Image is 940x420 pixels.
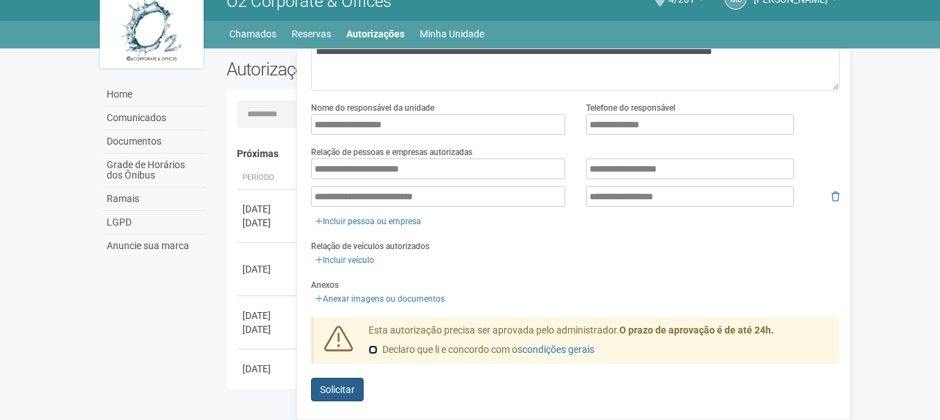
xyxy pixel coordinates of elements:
div: [DATE] [242,362,294,376]
label: Anexos [311,279,339,291]
a: Incluir pessoa ou empresa [311,214,425,229]
a: Comunicados [103,107,206,130]
a: Anexar imagens ou documentos [311,291,449,307]
label: Relação de pessoas e empresas autorizadas [311,146,472,158]
label: Declaro que li e concordo com os [369,343,594,357]
a: condições gerais [522,344,594,355]
div: [DATE] [242,376,294,390]
strong: O prazo de aprovação é de até 24h. [619,325,774,336]
a: Home [103,83,206,107]
input: Declaro que li e concordo com oscondições gerais [369,345,378,354]
a: Grade de Horários dos Ônibus [103,154,206,188]
a: Reservas [292,24,331,44]
label: Telefone do responsável [586,102,675,114]
th: Período [237,167,299,190]
div: [DATE] [242,309,294,322]
h2: Autorizações [227,59,523,80]
div: [DATE] [242,216,294,230]
span: Solicitar [320,384,355,395]
label: Nome do responsável da unidade [311,102,434,114]
a: Minha Unidade [420,24,484,44]
a: Incluir veículo [311,253,378,268]
label: Relação de veículos autorizados [311,240,429,253]
i: Remover [831,192,840,201]
button: Solicitar [311,378,364,401]
h4: Próximas [237,149,831,159]
a: LGPD [103,211,206,235]
a: Ramais [103,188,206,211]
div: [DATE] [242,262,294,276]
div: Esta autorização precisa ser aprovada pelo administrador. [358,324,840,364]
div: [DATE] [242,202,294,216]
a: Anuncie sua marca [103,235,206,257]
a: Chamados [229,24,276,44]
div: [DATE] [242,322,294,336]
a: Autorizações [346,24,405,44]
a: Documentos [103,130,206,154]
